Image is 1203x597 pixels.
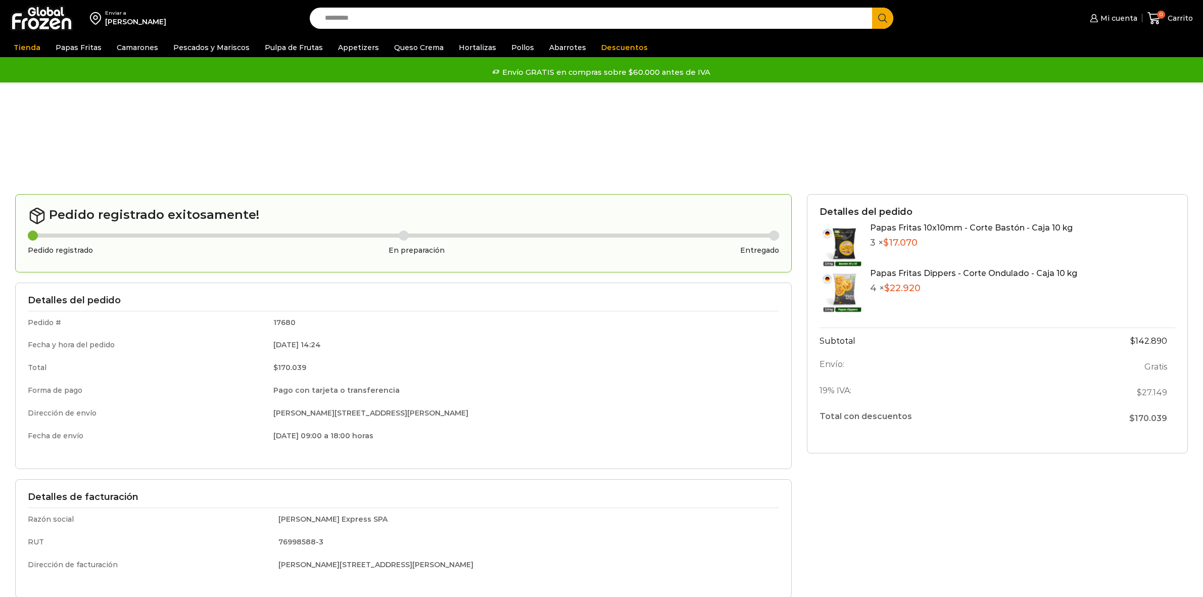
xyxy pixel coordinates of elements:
[90,10,105,27] img: address-field-icon.svg
[1147,7,1193,30] a: 0 Carrito
[820,207,1175,218] h3: Detalles del pedido
[273,363,306,372] bdi: 170.039
[266,311,779,334] td: 17680
[1130,336,1167,346] bdi: 142.890
[506,38,539,57] a: Pollos
[168,38,255,57] a: Pescados y Mariscos
[260,38,328,57] a: Pulpa de Frutas
[28,508,271,531] td: Razón social
[820,354,1049,380] th: Envío:
[820,405,1049,429] th: Total con descuentos
[105,10,166,17] div: Enviar a
[872,8,893,29] button: Search button
[28,295,779,306] h3: Detalles del pedido
[28,531,271,554] td: RUT
[389,246,445,255] h3: En preparación
[1137,388,1142,397] span: $
[266,334,779,356] td: [DATE] 14:24
[1098,13,1137,23] span: Mi cuenta
[271,531,779,554] td: 76998588-3
[28,554,271,574] td: Dirección de facturación
[28,425,266,445] td: Fecha de envío
[266,379,779,402] td: Pago con tarjeta o transferencia
[1137,388,1167,397] span: 27.149
[870,268,1077,278] a: Papas Fritas Dippers - Corte Ondulado - Caja 10 kg
[596,38,653,57] a: Descuentos
[51,38,107,57] a: Papas Fritas
[1130,336,1135,346] span: $
[544,38,591,57] a: Abarrotes
[28,207,779,225] h2: Pedido registrado exitosamente!
[883,237,918,248] bdi: 17.070
[9,38,45,57] a: Tienda
[820,380,1049,405] th: 19% IVA:
[1129,414,1135,423] span: $
[883,237,889,248] span: $
[333,38,384,57] a: Appetizers
[1049,354,1175,380] td: Gratis
[266,425,779,445] td: [DATE] 09:00 a 18:00 horas
[28,492,779,503] h3: Detalles de facturación
[28,246,93,255] h3: Pedido registrado
[1157,11,1165,19] span: 0
[1165,13,1193,23] span: Carrito
[1129,414,1167,423] span: 170.039
[28,334,266,356] td: Fecha y hora del pedido
[1087,8,1137,28] a: Mi cuenta
[271,508,779,531] td: [PERSON_NAME] Express SPA
[870,223,1073,233] a: Papas Fritas 10x10mm - Corte Bastón - Caja 10 kg
[273,363,278,372] span: $
[870,238,1073,249] p: 3 ×
[389,38,449,57] a: Queso Crema
[454,38,501,57] a: Hortalizas
[740,246,779,255] h3: Entregado
[112,38,163,57] a: Camarones
[271,554,779,574] td: [PERSON_NAME][STREET_ADDRESS][PERSON_NAME]
[870,283,1077,294] p: 4 ×
[28,379,266,402] td: Forma de pago
[28,402,266,425] td: Dirección de envío
[28,311,266,334] td: Pedido #
[28,356,266,379] td: Total
[266,402,779,425] td: [PERSON_NAME][STREET_ADDRESS][PERSON_NAME]
[884,283,890,294] span: $
[820,328,1049,354] th: Subtotal
[884,283,921,294] bdi: 22.920
[105,17,166,27] div: [PERSON_NAME]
